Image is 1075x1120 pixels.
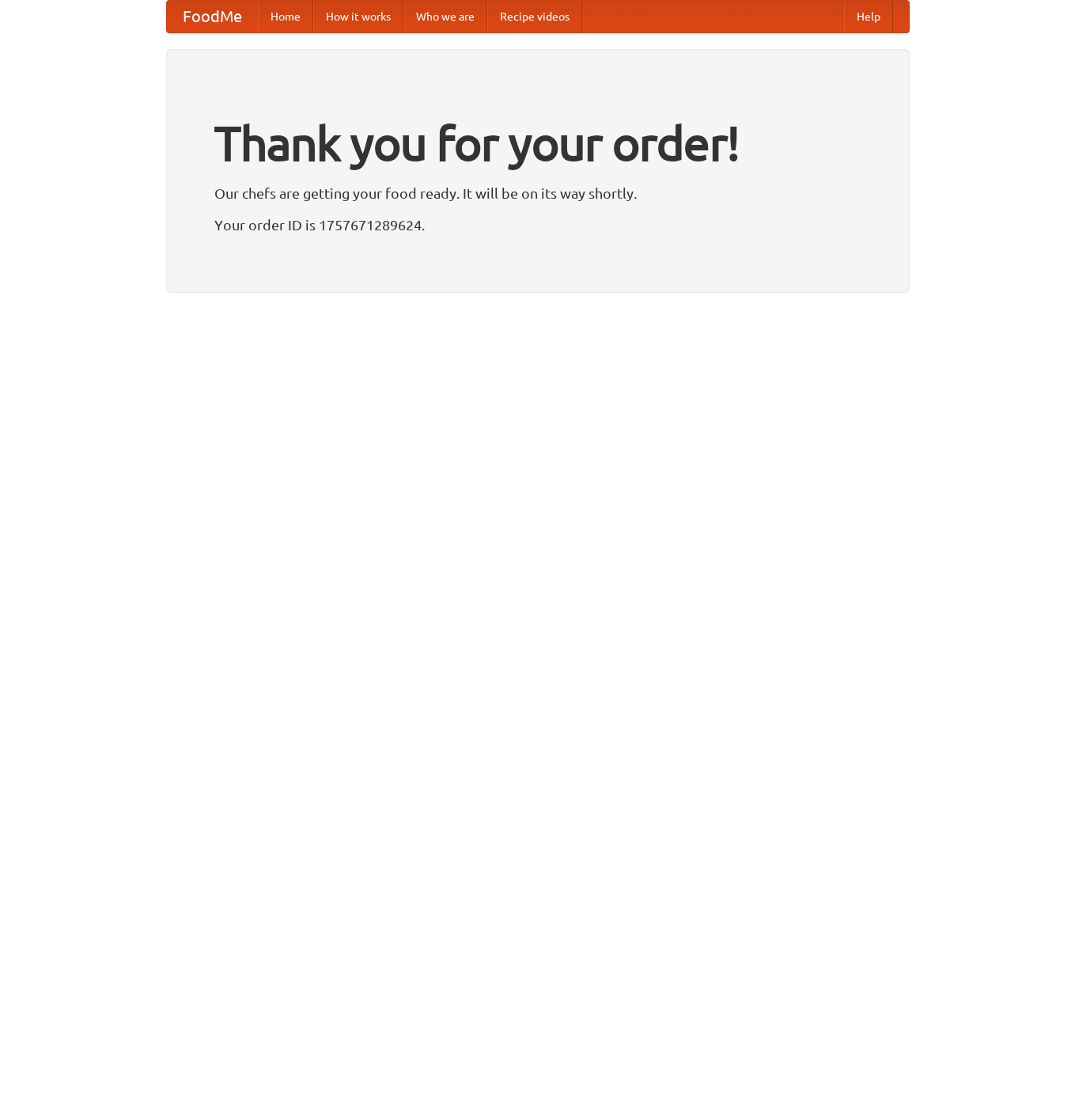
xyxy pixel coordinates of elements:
p: Your order ID is 1757671289624. [214,213,861,237]
a: Recipe videos [487,1,582,32]
p: Our chefs are getting your food ready. It will be on its way shortly. [214,181,861,205]
a: FoodMe [167,1,258,32]
a: Who we are [403,1,487,32]
a: Help [844,1,893,32]
a: How it works [313,1,403,32]
a: Home [258,1,313,32]
h1: Thank you for your order! [214,105,861,181]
